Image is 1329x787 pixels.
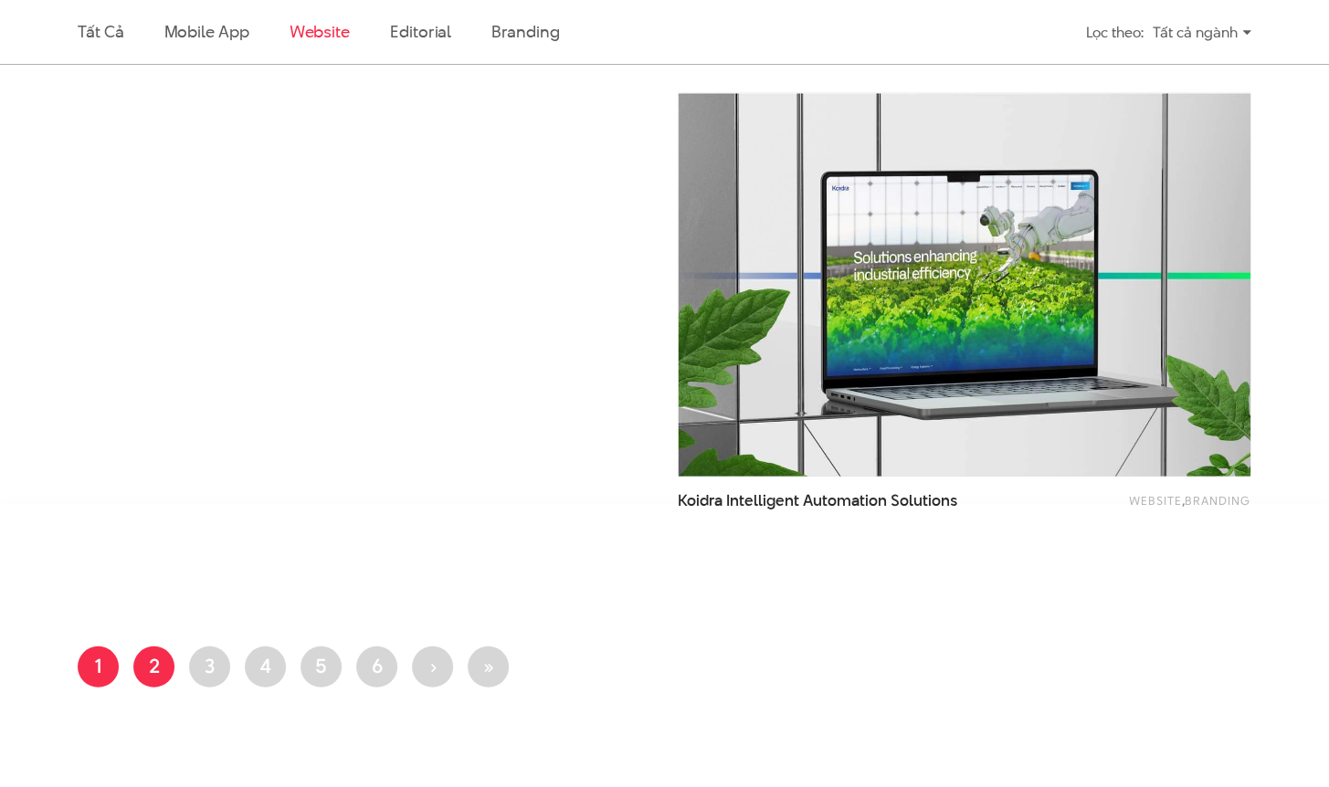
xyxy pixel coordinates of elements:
div: , [1021,490,1250,523]
a: 5 [301,646,342,687]
img: Koidra Thumbnail [678,93,1250,477]
a: 6 [356,646,397,687]
a: Tất cả [78,20,123,43]
a: 4 [245,646,286,687]
a: 3 [189,646,230,687]
div: Tất cả ngành [1153,16,1251,48]
a: Website [290,20,350,43]
a: Branding [491,20,559,43]
a: Branding [1185,492,1250,509]
a: Editorial [390,20,451,43]
span: › [429,652,437,679]
span: Automation [803,489,887,511]
a: Mobile app [163,20,248,43]
span: Koidra [678,489,723,511]
span: Solutions [891,489,957,511]
div: Lọc theo: [1086,16,1144,48]
a: Koidra Intelligent Automation Solutions [678,490,993,532]
a: 2 [133,646,174,687]
span: Intelligent [726,489,799,511]
span: » [482,652,494,679]
a: Website [1129,492,1182,509]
